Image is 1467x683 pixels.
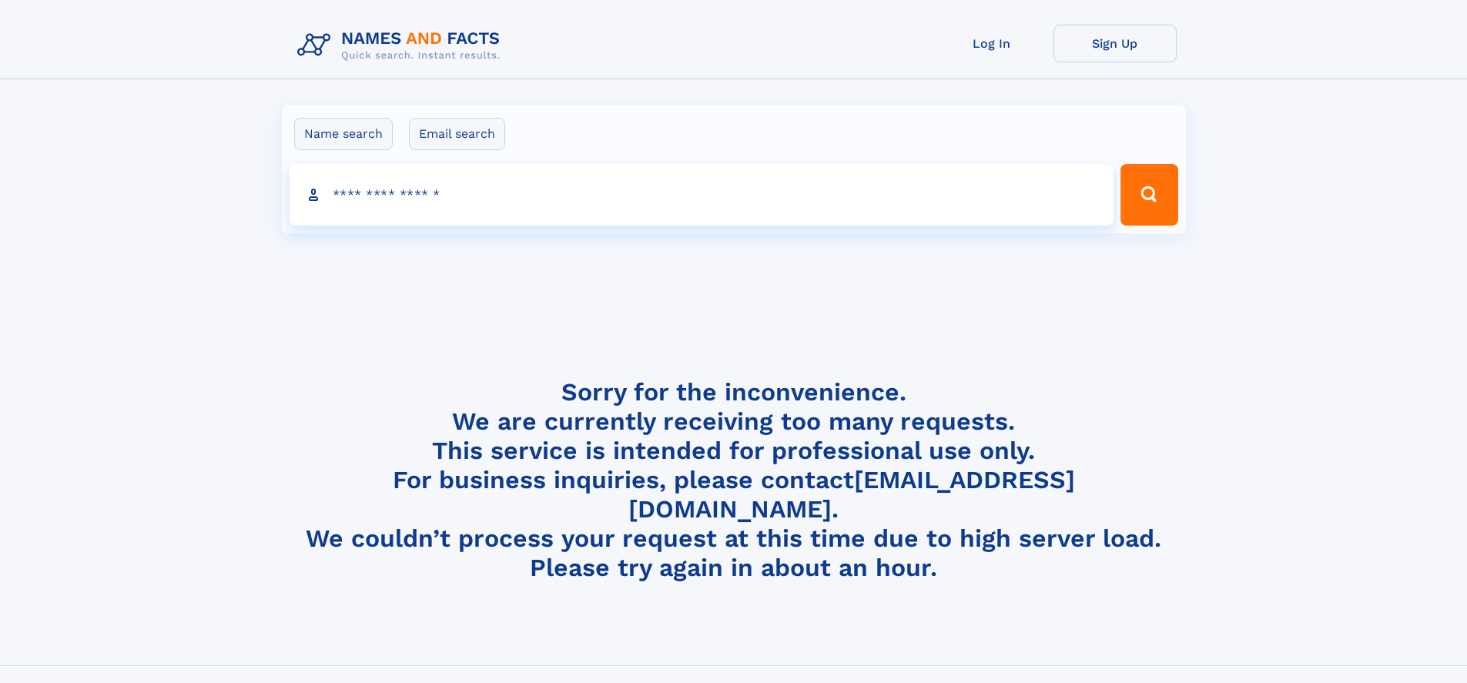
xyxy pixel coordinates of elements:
[409,118,505,150] label: Email search
[294,118,393,150] label: Name search
[290,164,1114,226] input: search input
[291,25,513,66] img: Logo Names and Facts
[1053,25,1177,62] a: Sign Up
[930,25,1053,62] a: Log In
[291,377,1177,583] h4: Sorry for the inconvenience. We are currently receiving too many requests. This service is intend...
[628,465,1075,524] a: [EMAIL_ADDRESS][DOMAIN_NAME]
[1120,164,1177,226] button: Search Button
